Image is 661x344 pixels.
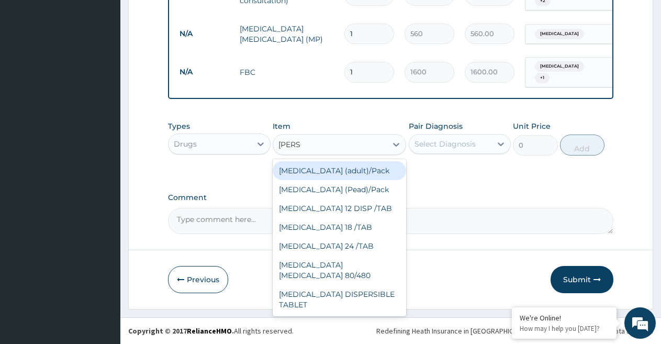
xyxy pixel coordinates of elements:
[168,266,228,293] button: Previous
[174,139,197,149] div: Drugs
[172,5,197,30] div: Minimize live chat window
[273,218,406,237] div: [MEDICAL_DATA] 18 /TAB
[560,135,604,156] button: Add
[128,326,234,336] strong: Copyright © 2017 .
[520,324,609,333] p: How may I help you today?
[273,237,406,256] div: [MEDICAL_DATA] 24 /TAB
[535,73,550,83] span: + 1
[234,62,339,83] td: FBC
[273,285,406,314] div: [MEDICAL_DATA] DISPERSIBLE TABLET
[273,256,406,285] div: [MEDICAL_DATA] [MEDICAL_DATA] 80/480
[19,52,42,79] img: d_794563401_company_1708531726252_794563401
[174,62,234,82] td: N/A
[273,161,406,180] div: [MEDICAL_DATA] (adult)/Pack
[187,326,232,336] a: RelianceHMO
[535,61,584,72] span: [MEDICAL_DATA]
[120,317,661,344] footer: All rights reserved.
[513,121,551,131] label: Unit Price
[273,121,290,131] label: Item
[551,266,613,293] button: Submit
[273,199,406,218] div: [MEDICAL_DATA] 12 DISP /TAB
[5,231,199,268] textarea: Type your message and hit 'Enter'
[409,121,463,131] label: Pair Diagnosis
[376,326,653,336] div: Redefining Heath Insurance in [GEOGRAPHIC_DATA] using Telemedicine and Data Science!
[414,139,476,149] div: Select Diagnosis
[174,24,234,43] td: N/A
[61,104,144,210] span: We're online!
[535,29,584,39] span: [MEDICAL_DATA]
[168,122,190,131] label: Types
[234,18,339,50] td: [MEDICAL_DATA] [MEDICAL_DATA] (MP)
[520,313,609,323] div: We're Online!
[54,59,176,72] div: Chat with us now
[168,193,613,202] label: Comment
[273,180,406,199] div: [MEDICAL_DATA] (Pead)/Pack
